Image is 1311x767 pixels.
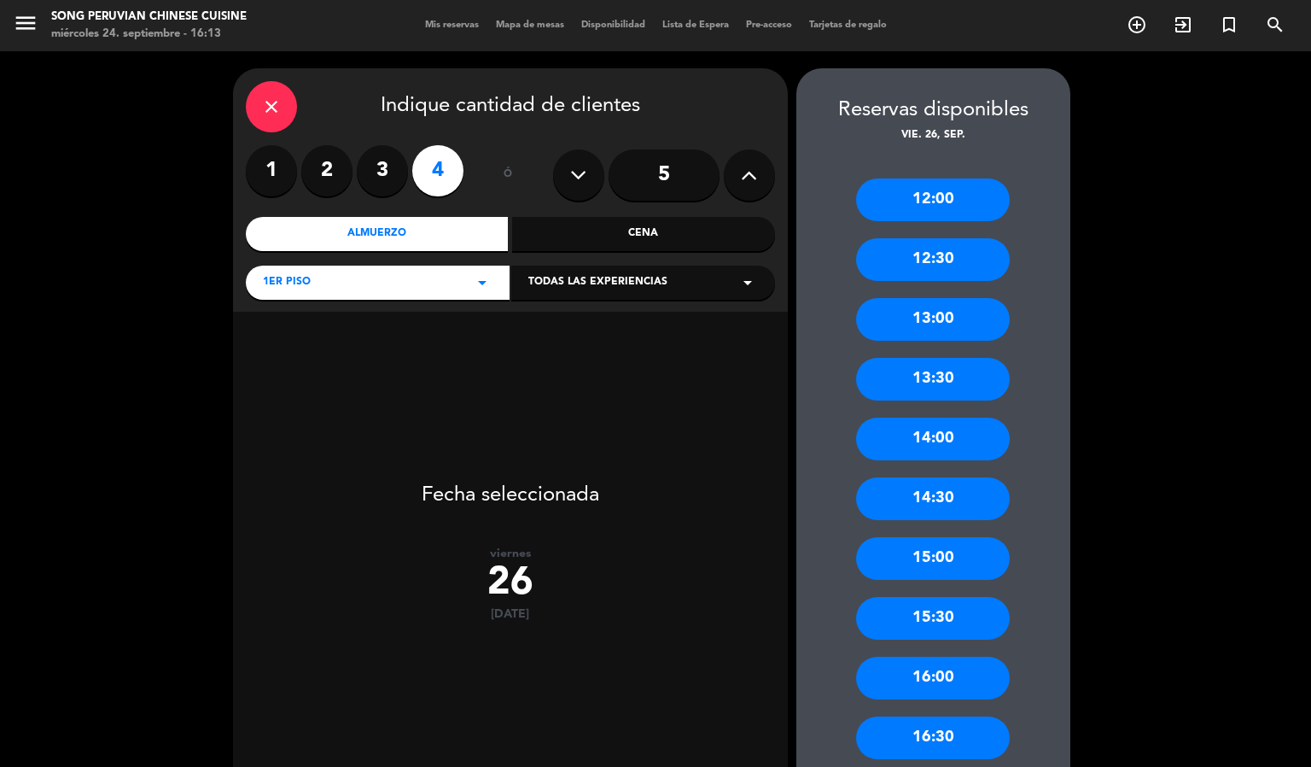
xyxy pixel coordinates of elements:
i: close [261,97,282,117]
div: 13:00 [856,298,1010,341]
div: 14:30 [856,477,1010,520]
label: 4 [412,145,463,196]
div: Indique cantidad de clientes [246,81,775,132]
span: Mapa de mesas [487,20,573,30]
div: 26 [233,561,788,607]
div: 12:00 [856,179,1010,221]
span: Lista de Espera [654,20,737,30]
div: [DATE] [233,607,788,622]
span: Tarjetas de regalo [801,20,895,30]
label: 2 [301,145,353,196]
button: menu [13,10,38,42]
label: 1 [246,145,297,196]
i: turned_in_not [1219,15,1239,35]
div: 14:00 [856,418,1010,460]
span: Disponibilidad [573,20,654,30]
span: Pre-acceso [737,20,801,30]
div: Song Peruvian Chinese Cuisine [51,9,247,26]
div: 13:30 [856,358,1010,401]
i: search [1265,15,1285,35]
div: 16:30 [856,717,1010,759]
div: 15:00 [856,537,1010,580]
label: 3 [357,145,408,196]
i: add_circle_outline [1127,15,1147,35]
div: Cena [512,217,775,251]
div: Fecha seleccionada [233,458,788,512]
i: arrow_drop_down [472,272,492,293]
div: ó [481,145,536,205]
span: Todas las experiencias [528,274,667,291]
i: menu [13,10,38,36]
div: vie. 26, sep. [796,127,1070,144]
div: Almuerzo [246,217,509,251]
div: Reservas disponibles [796,94,1070,127]
div: 12:30 [856,238,1010,281]
span: Mis reservas [417,20,487,30]
div: 15:30 [856,597,1010,640]
div: viernes [233,547,788,561]
span: 1er piso [263,274,311,291]
div: 16:00 [856,657,1010,700]
i: exit_to_app [1173,15,1193,35]
i: arrow_drop_down [737,272,758,293]
div: miércoles 24. septiembre - 16:13 [51,26,247,43]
